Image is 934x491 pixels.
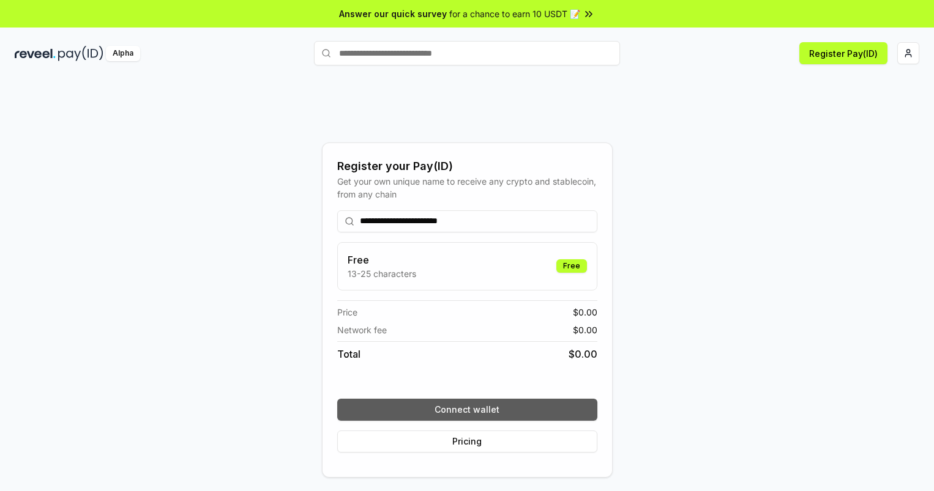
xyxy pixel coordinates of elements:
[337,158,597,175] div: Register your Pay(ID)
[337,323,387,336] span: Network fee
[573,306,597,319] span: $ 0.00
[337,399,597,421] button: Connect wallet
[337,430,597,452] button: Pricing
[569,347,597,361] span: $ 0.00
[337,306,357,319] span: Price
[339,7,447,20] span: Answer our quick survey
[348,253,416,267] h3: Free
[337,347,361,361] span: Total
[556,259,587,273] div: Free
[799,42,887,64] button: Register Pay(ID)
[106,46,140,61] div: Alpha
[58,46,103,61] img: pay_id
[573,323,597,336] span: $ 0.00
[348,267,416,280] p: 13-25 characters
[337,175,597,201] div: Get your own unique name to receive any crypto and stablecoin, from any chain
[15,46,56,61] img: reveel_dark
[449,7,580,20] span: for a chance to earn 10 USDT 📝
